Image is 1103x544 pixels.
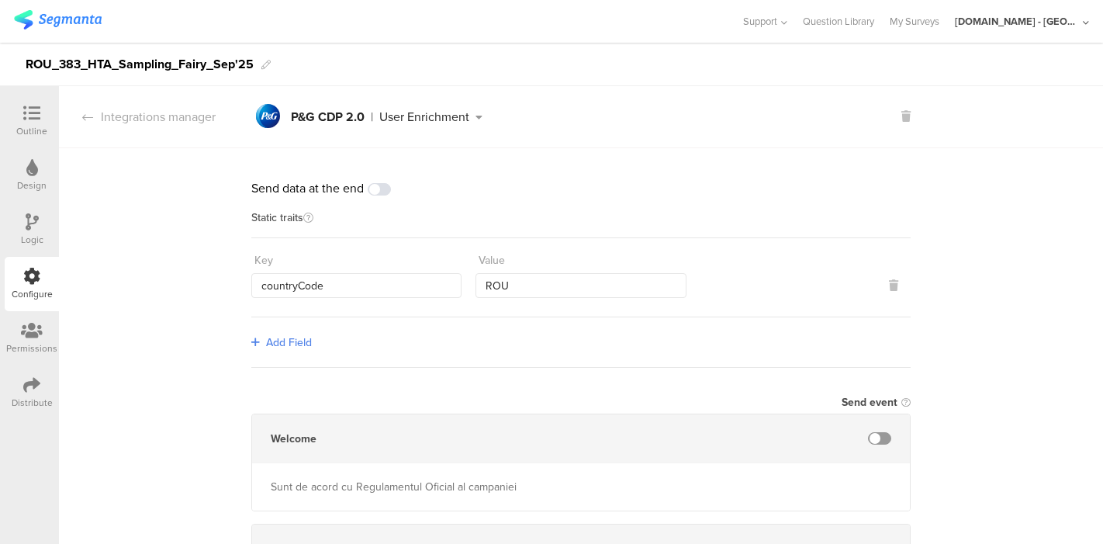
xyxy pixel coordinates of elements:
div: Distribute [12,396,53,410]
div: [DOMAIN_NAME] - [GEOGRAPHIC_DATA] [955,14,1079,29]
span: Add Field [266,334,312,351]
img: segmanta logo [14,10,102,29]
div: Outline [16,124,47,138]
div: ROU_383_HTA_Sampling_Fairy_Sep'25 [26,52,254,77]
div: Logic [21,233,43,247]
div: | [371,111,373,123]
div: Design [17,178,47,192]
span: Support [743,14,777,29]
input: Enter value... [475,273,686,298]
div: Static traits [251,213,911,238]
div: Permissions [6,341,57,355]
input: Enter key... [251,273,462,298]
div: P&G CDP 2.0 [291,111,365,123]
div: Welcome [271,431,316,447]
div: Key [254,252,273,269]
div: Send event [842,394,897,411]
div: Sunt de acord cu Regulamentul Oficial al campaniei [271,479,623,495]
div: User Enrichment [379,111,469,123]
div: Value [479,252,505,269]
div: Send data at the end [251,179,911,197]
div: Configure [12,287,53,301]
div: Integrations manager [59,108,216,126]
